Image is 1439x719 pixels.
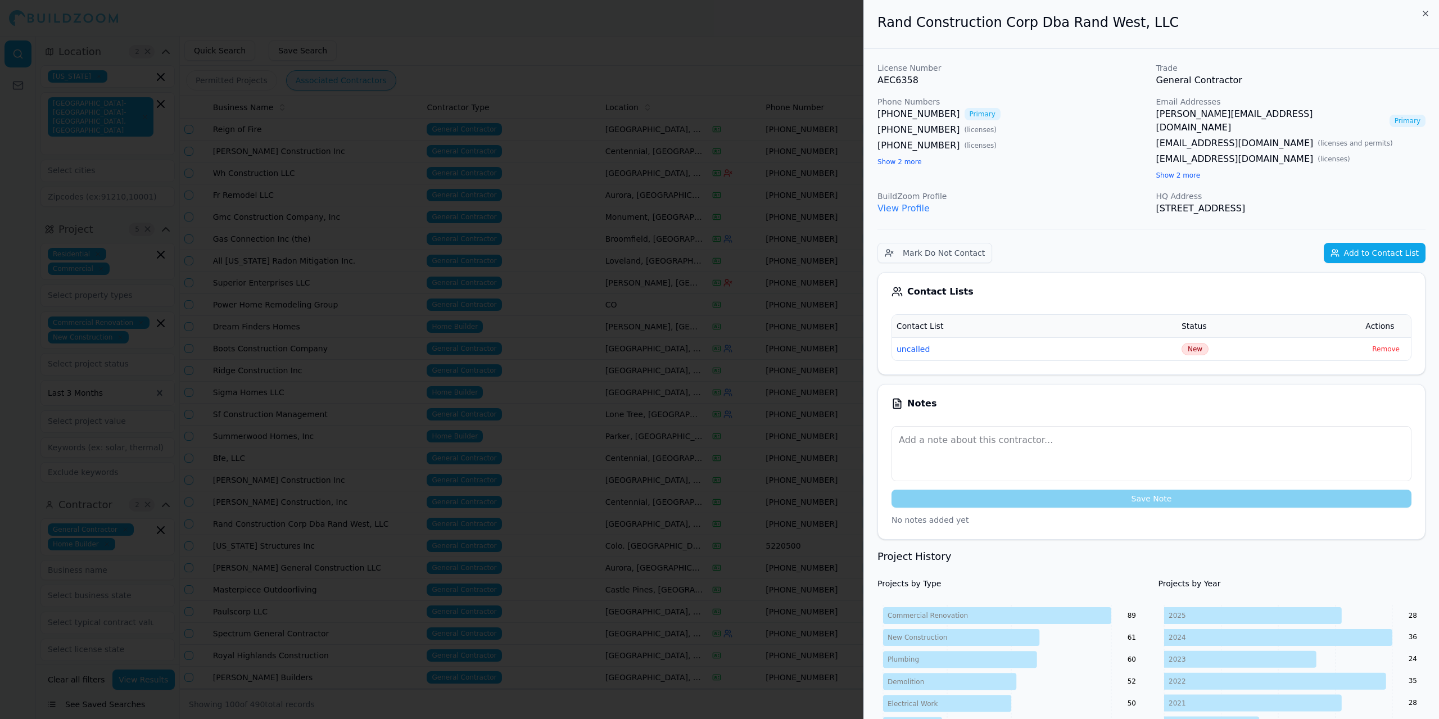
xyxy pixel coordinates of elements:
[897,343,930,355] button: uncalled
[1156,152,1314,166] a: [EMAIL_ADDRESS][DOMAIN_NAME]
[877,123,960,137] a: [PHONE_NUMBER]
[877,203,930,214] a: View Profile
[1182,343,1209,355] span: Click to update status
[892,315,1177,337] th: Contact List
[877,139,960,152] a: [PHONE_NUMBER]
[1408,633,1417,641] text: 36
[965,108,1001,120] span: Primary
[1169,612,1186,619] tspan: 2025
[1408,699,1417,707] text: 28
[1169,699,1186,707] tspan: 2021
[1156,107,1385,134] a: [PERSON_NAME][EMAIL_ADDRESS][DOMAIN_NAME]
[965,141,997,150] span: ( licenses )
[888,655,919,663] tspan: Plumbing
[1128,699,1136,707] text: 50
[1156,171,1201,180] button: Show 2 more
[877,191,1147,202] p: BuildZoom Profile
[1365,342,1406,356] button: Remove
[1156,96,1426,107] p: Email Addresses
[1324,243,1426,263] button: Add to Contact List
[1318,139,1392,148] span: ( licenses and permits )
[1182,343,1209,355] button: New
[877,157,922,166] button: Show 2 more
[1128,655,1136,663] text: 60
[877,74,1147,87] p: AEC6358
[1128,633,1136,641] text: 61
[1169,634,1186,641] tspan: 2024
[888,612,968,619] tspan: Commercial Renovation
[1318,155,1350,164] span: ( licenses )
[1169,655,1186,663] tspan: 2023
[1156,137,1314,150] a: [EMAIL_ADDRESS][DOMAIN_NAME]
[1156,202,1426,215] p: [STREET_ADDRESS]
[877,13,1426,31] h2: Rand Construction Corp Dba Rand West, LLC
[892,286,1411,297] div: Contact Lists
[1159,578,1426,589] h4: Projects by Year
[888,677,924,685] tspan: Demolition
[877,243,992,263] button: Mark Do Not Contact
[1169,677,1186,685] tspan: 2022
[1128,611,1136,619] text: 89
[1361,315,1411,337] th: Actions
[1128,677,1136,685] text: 52
[888,699,938,707] tspan: Electrical Work
[892,514,1411,526] p: No notes added yet
[1156,191,1426,202] p: HQ Address
[877,549,1426,564] h3: Project History
[1408,611,1417,619] text: 28
[1408,655,1417,663] text: 24
[1177,315,1361,337] th: Status
[1408,677,1417,685] text: 35
[1156,62,1426,74] p: Trade
[892,398,1411,409] div: Notes
[965,125,997,134] span: ( licenses )
[888,634,947,641] tspan: New Construction
[1390,115,1426,127] span: Primary
[877,578,1145,589] h4: Projects by Type
[877,62,1147,74] p: License Number
[877,96,1147,107] p: Phone Numbers
[877,107,960,121] a: [PHONE_NUMBER]
[1156,74,1426,87] p: General Contractor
